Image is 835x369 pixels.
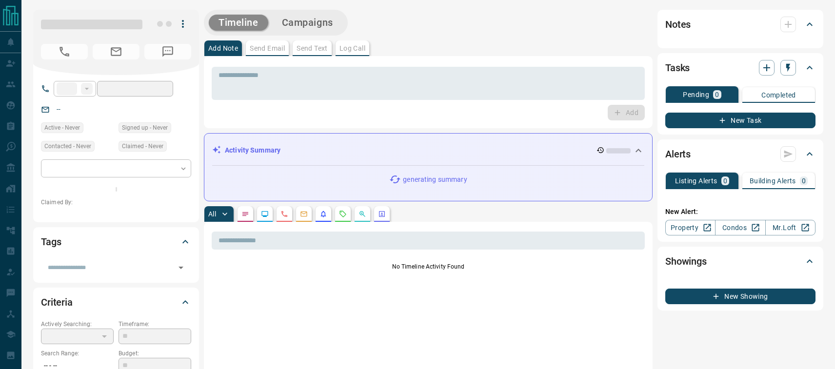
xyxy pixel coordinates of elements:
[57,105,60,113] a: --
[715,220,765,235] a: Condos
[665,56,815,79] div: Tasks
[683,91,709,98] p: Pending
[144,44,191,59] span: No Number
[41,234,61,250] h2: Tags
[761,92,796,98] p: Completed
[41,198,191,207] p: Claimed By:
[665,250,815,273] div: Showings
[212,141,644,159] div: Activity Summary
[675,177,717,184] p: Listing Alerts
[174,261,188,274] button: Open
[225,145,280,155] p: Activity Summary
[723,177,727,184] p: 0
[261,210,269,218] svg: Lead Browsing Activity
[802,177,806,184] p: 0
[665,253,707,269] h2: Showings
[41,291,191,314] div: Criteria
[715,91,719,98] p: 0
[665,60,690,76] h2: Tasks
[209,15,268,31] button: Timeline
[280,210,288,218] svg: Calls
[665,289,815,304] button: New Showing
[212,262,645,271] p: No Timeline Activity Found
[119,320,191,329] p: Timeframe:
[339,210,347,218] svg: Requests
[378,210,386,218] svg: Agent Actions
[41,349,114,358] p: Search Range:
[403,175,467,185] p: generating summary
[665,207,815,217] p: New Alert:
[665,17,691,32] h2: Notes
[41,294,73,310] h2: Criteria
[122,141,163,151] span: Claimed - Never
[665,220,716,235] a: Property
[122,123,168,133] span: Signed up - Never
[93,44,139,59] span: No Email
[241,210,249,218] svg: Notes
[41,44,88,59] span: No Number
[208,45,238,52] p: Add Note
[272,15,343,31] button: Campaigns
[41,230,191,253] div: Tags
[208,211,216,217] p: All
[750,177,796,184] p: Building Alerts
[665,13,815,36] div: Notes
[119,349,191,358] p: Budget:
[765,220,815,235] a: Mr.Loft
[41,320,114,329] p: Actively Searching:
[665,113,815,128] button: New Task
[44,123,80,133] span: Active - Never
[358,210,366,218] svg: Opportunities
[665,142,815,166] div: Alerts
[319,210,327,218] svg: Listing Alerts
[44,141,91,151] span: Contacted - Never
[300,210,308,218] svg: Emails
[665,146,691,162] h2: Alerts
